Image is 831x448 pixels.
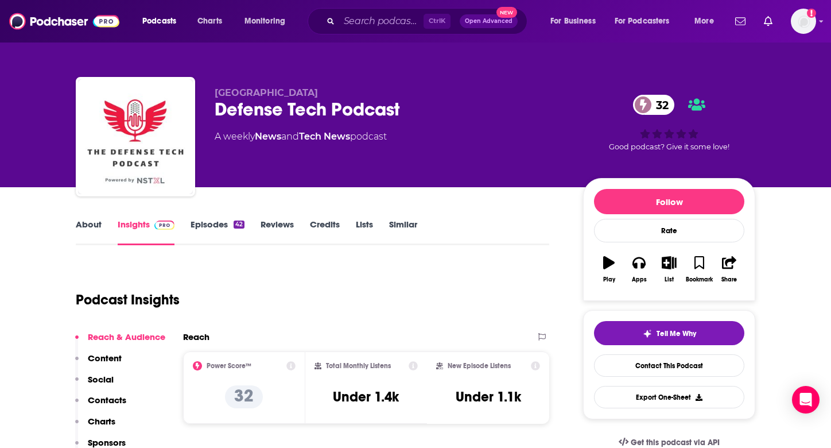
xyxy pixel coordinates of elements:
[88,331,165,342] p: Reach & Audience
[75,395,126,416] button: Contacts
[319,8,538,34] div: Search podcasts, credits, & more...
[731,11,750,31] a: Show notifications dropdown
[759,11,777,31] a: Show notifications dropdown
[236,12,300,30] button: open menu
[721,276,737,283] div: Share
[465,18,512,24] span: Open Advanced
[714,249,744,290] button: Share
[807,9,816,18] svg: Add a profile image
[594,219,744,242] div: Rate
[609,142,729,151] span: Good podcast? Give it some love!
[657,329,696,338] span: Tell Me Why
[191,219,244,245] a: Episodes42
[76,291,180,308] h1: Podcast Insights
[633,95,674,115] a: 32
[424,14,451,29] span: Ctrl K
[281,131,299,142] span: and
[791,9,816,34] button: Show profile menu
[542,12,610,30] button: open menu
[255,131,281,142] a: News
[448,362,511,370] h2: New Episode Listens
[594,354,744,377] a: Contact This Podcast
[356,219,373,245] a: Lists
[78,79,193,194] img: Defense Tech Podcast
[197,13,222,29] span: Charts
[792,386,820,414] div: Open Intercom Messenger
[460,14,518,28] button: Open AdvancedNew
[75,374,114,395] button: Social
[632,276,647,283] div: Apps
[88,395,126,405] p: Contacts
[791,9,816,34] span: Logged in as nbaderrubenstein
[654,249,684,290] button: List
[190,12,229,30] a: Charts
[183,331,209,342] h2: Reach
[686,276,713,283] div: Bookmark
[215,130,387,144] div: A weekly podcast
[326,362,391,370] h2: Total Monthly Listens
[142,13,176,29] span: Podcasts
[88,374,114,385] p: Social
[88,353,122,364] p: Content
[244,13,285,29] span: Monitoring
[603,276,615,283] div: Play
[791,9,816,34] img: User Profile
[88,437,126,448] p: Sponsors
[594,249,624,290] button: Play
[594,321,744,345] button: tell me why sparkleTell Me Why
[75,331,165,353] button: Reach & Audience
[456,388,521,405] h3: Under 1.1k
[261,219,294,245] a: Reviews
[234,221,244,229] div: 42
[665,276,674,283] div: List
[88,416,115,427] p: Charts
[225,385,263,408] p: 32
[550,13,596,29] span: For Business
[310,219,340,245] a: Credits
[118,219,174,245] a: InsightsPodchaser Pro
[594,189,744,214] button: Follow
[299,131,350,142] a: Tech News
[686,12,728,30] button: open menu
[684,249,714,290] button: Bookmark
[496,7,517,18] span: New
[607,12,686,30] button: open menu
[134,12,191,30] button: open menu
[624,249,654,290] button: Apps
[76,219,102,245] a: About
[215,87,318,98] span: [GEOGRAPHIC_DATA]
[583,87,755,159] div: 32Good podcast? Give it some love!
[9,10,119,32] img: Podchaser - Follow, Share and Rate Podcasts
[75,416,115,437] button: Charts
[644,95,674,115] span: 32
[75,353,122,374] button: Content
[389,219,417,245] a: Similar
[694,13,714,29] span: More
[154,221,174,230] img: Podchaser Pro
[615,13,670,29] span: For Podcasters
[339,12,424,30] input: Search podcasts, credits, & more...
[207,362,251,370] h2: Power Score™
[643,329,652,338] img: tell me why sparkle
[594,386,744,408] button: Export One-Sheet
[631,438,720,447] span: Get this podcast via API
[333,388,399,405] h3: Under 1.4k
